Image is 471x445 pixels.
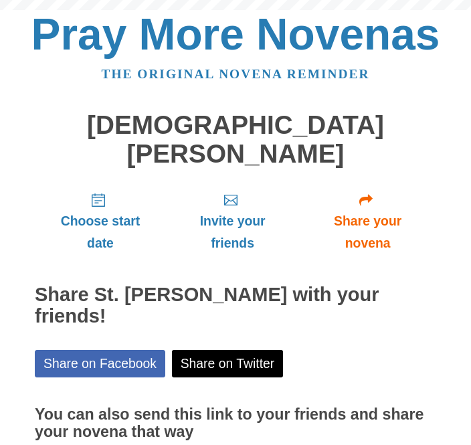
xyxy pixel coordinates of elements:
[312,210,423,254] span: Share your novena
[172,350,284,377] a: Share on Twitter
[35,284,436,327] h2: Share St. [PERSON_NAME] with your friends!
[299,181,436,261] a: Share your novena
[31,9,440,59] a: Pray More Novenas
[166,181,299,261] a: Invite your friends
[35,406,436,440] h3: You can also send this link to your friends and share your novena that way
[35,181,166,261] a: Choose start date
[35,350,165,377] a: Share on Facebook
[48,210,153,254] span: Choose start date
[102,67,370,81] a: The original novena reminder
[35,111,436,168] h1: [DEMOGRAPHIC_DATA][PERSON_NAME]
[179,210,286,254] span: Invite your friends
